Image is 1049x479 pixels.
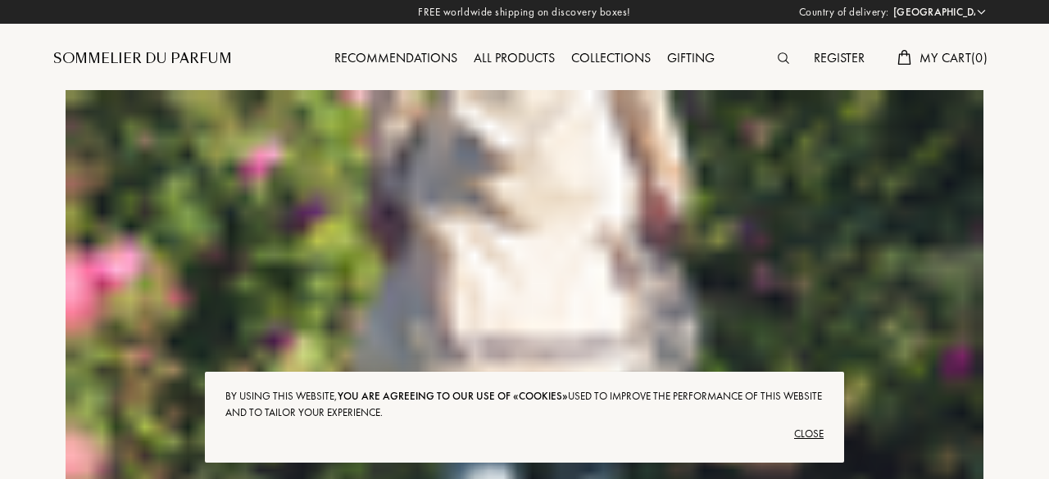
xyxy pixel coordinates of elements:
[806,48,873,70] div: Register
[806,49,873,66] a: Register
[465,48,563,70] div: All products
[920,49,988,66] span: My Cart ( 0 )
[897,50,910,65] img: cart.svg
[326,49,465,66] a: Recommendations
[225,421,824,447] div: Close
[53,49,232,69] a: Sommelier du Parfum
[326,48,465,70] div: Recommendations
[563,48,659,70] div: Collections
[799,4,889,20] span: Country of delivery:
[778,52,789,64] img: search_icn.svg
[225,388,824,421] div: By using this website, used to improve the performance of this website and to tailor your experie...
[465,49,563,66] a: All products
[659,49,723,66] a: Gifting
[338,389,568,403] span: you are agreeing to our use of «cookies»
[563,49,659,66] a: Collections
[659,48,723,70] div: Gifting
